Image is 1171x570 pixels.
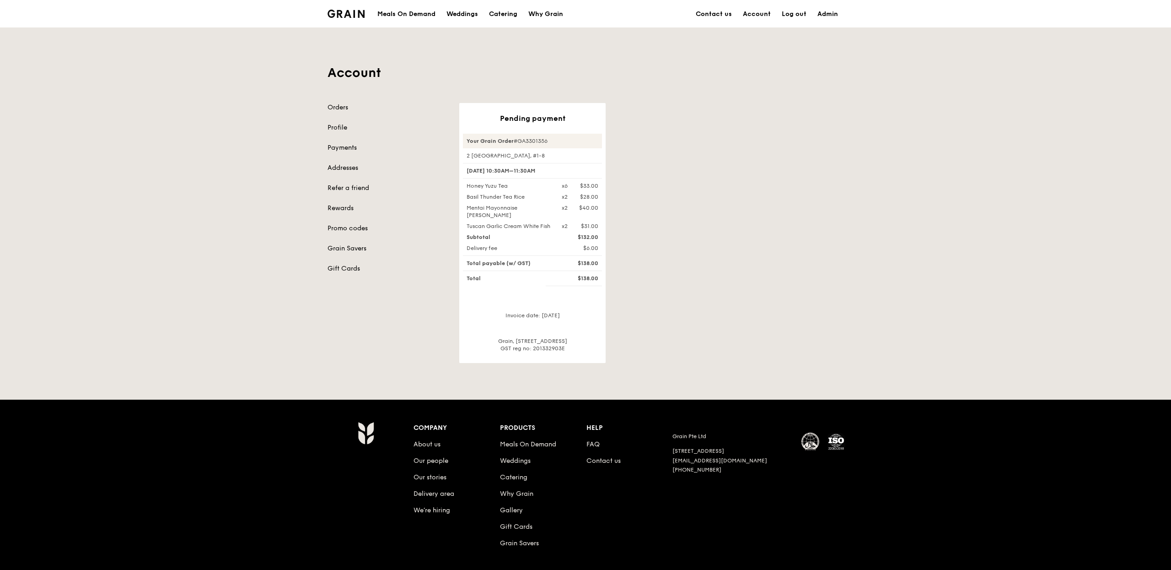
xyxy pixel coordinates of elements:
[358,422,374,445] img: Grain
[579,204,598,212] div: $40.00
[580,182,598,190] div: $33.00
[328,65,843,81] h1: Account
[467,138,514,144] strong: Your Grain Order
[672,447,790,455] div: [STREET_ADDRESS]
[328,184,448,193] a: Refer a friend
[463,152,602,159] div: 2 [GEOGRAPHIC_DATA], #1-8
[500,539,539,547] a: Grain Savers
[737,0,776,28] a: Account
[328,143,448,152] a: Payments
[377,0,435,28] div: Meals On Demand
[672,457,767,464] a: [EMAIL_ADDRESS][DOMAIN_NAME]
[776,0,812,28] a: Log out
[690,0,737,28] a: Contact us
[556,260,604,267] div: $138.00
[461,182,556,190] div: Honey Yuzu Tea
[580,193,598,201] div: $28.00
[528,0,563,28] div: Why Grain
[483,0,523,28] a: Catering
[414,422,500,434] div: Company
[441,0,483,28] a: Weddings
[500,440,556,448] a: Meals On Demand
[461,223,556,230] div: Tuscan Garlic Cream White Fish
[461,233,556,241] div: Subtotal
[500,473,527,481] a: Catering
[414,457,448,465] a: Our people
[328,244,448,253] a: Grain Savers
[414,506,450,514] a: We’re hiring
[562,204,568,212] div: x2
[463,114,602,123] div: Pending payment
[414,473,446,481] a: Our stories
[463,312,602,326] div: Invoice date: [DATE]
[328,163,448,173] a: Addresses
[827,433,845,451] img: ISO Certified
[467,260,531,266] span: Total payable (w/ GST)
[328,204,448,213] a: Rewards
[586,457,621,465] a: Contact us
[672,433,790,440] div: Grain Pte Ltd
[500,506,523,514] a: Gallery
[461,275,556,282] div: Total
[556,233,604,241] div: $132.00
[586,422,673,434] div: Help
[562,182,568,190] div: x6
[500,490,533,498] a: Why Grain
[328,123,448,132] a: Profile
[463,337,602,352] div: Grain, [STREET_ADDRESS] GST reg no: 201332903E
[463,163,602,179] div: [DATE] 10:30AM–11:30AM
[328,264,448,273] a: Gift Cards
[461,193,556,201] div: Basil Thunder Tea Rice
[489,0,517,28] div: Catering
[463,134,602,148] div: #GA3301356
[672,467,721,473] a: [PHONE_NUMBER]
[414,490,454,498] a: Delivery area
[562,223,568,230] div: x2
[581,223,598,230] div: $31.00
[500,422,586,434] div: Products
[461,244,556,252] div: Delivery fee
[446,0,478,28] div: Weddings
[328,10,365,18] img: Grain
[586,440,600,448] a: FAQ
[556,275,604,282] div: $138.00
[500,523,532,531] a: Gift Cards
[500,457,531,465] a: Weddings
[328,103,448,112] a: Orders
[414,440,440,448] a: About us
[523,0,569,28] a: Why Grain
[328,224,448,233] a: Promo codes
[461,204,556,219] div: Mentai Mayonnaise [PERSON_NAME]
[562,193,568,201] div: x2
[556,244,604,252] div: $6.00
[812,0,843,28] a: Admin
[801,433,820,451] img: MUIS Halal Certified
